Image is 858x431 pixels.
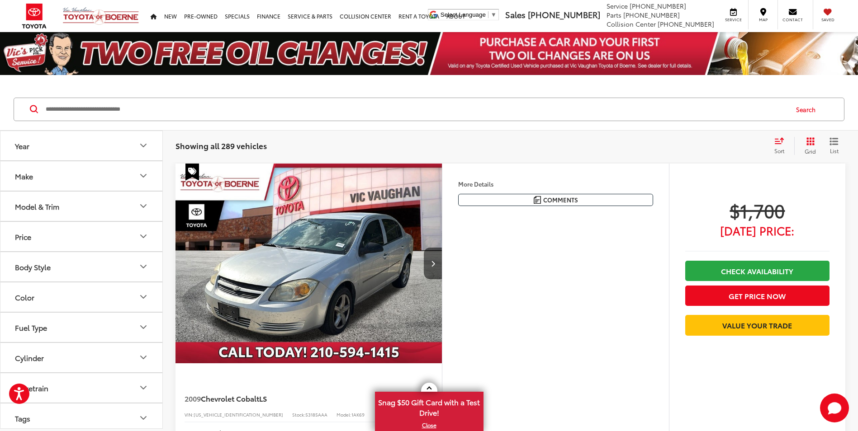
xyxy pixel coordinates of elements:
div: Year [138,140,149,151]
span: LS [259,393,267,403]
span: Chevrolet Cobalt [201,393,259,403]
span: Service [723,17,744,23]
a: 2009Chevrolet CobaltLS [185,394,402,403]
div: Color [138,291,149,302]
a: Value Your Trade [685,315,830,335]
div: Body Style [138,261,149,272]
div: Tags [138,412,149,423]
button: MakeMake [0,161,163,191]
span: Comments [543,196,578,204]
span: 2009 [185,393,201,403]
span: Select Language [441,11,486,18]
div: Body Style [15,262,51,271]
svg: Start Chat [820,394,849,422]
span: VIN: [185,411,194,418]
div: Price [138,231,149,242]
span: [PHONE_NUMBER] [630,1,686,10]
button: Grid View [794,137,823,155]
span: Grid [805,147,816,155]
button: PricePrice [0,222,163,251]
span: Model: [337,411,351,418]
button: DrivetrainDrivetrain [0,373,163,403]
span: Special [185,164,199,181]
button: Search [787,98,829,121]
span: Saved [818,17,838,23]
span: Collision Center [607,19,656,28]
span: Sort [774,147,784,155]
span: Stock: [292,411,305,418]
button: ColorColor [0,282,163,312]
div: Model & Trim [15,202,59,211]
h4: More Details [458,181,653,187]
div: Cylinder [15,353,44,362]
button: Toggle Chat Window [820,394,849,422]
div: Drivetrain [15,384,48,392]
a: 2009 Chevrolet Cobalt LS2009 Chevrolet Cobalt LS2009 Chevrolet Cobalt LS2009 Chevrolet Cobalt LS [175,164,443,364]
a: Check Availability [685,261,830,281]
button: List View [823,137,845,155]
img: 2009 Chevrolet Cobalt LS [175,164,443,364]
span: 53185AAA [305,411,327,418]
div: Year [15,141,29,150]
span: [PHONE_NUMBER] [623,10,680,19]
div: Model & Trim [138,201,149,211]
span: $1,700 [685,199,830,221]
span: [US_VEHICLE_IDENTIFICATION_NUMBER] [194,411,283,418]
button: Body StyleBody Style [0,252,163,281]
div: Fuel Type [15,323,47,332]
span: Showing all 289 vehicles [175,140,267,151]
div: Price [15,232,31,241]
button: YearYear [0,131,163,160]
span: List [830,147,839,155]
button: Get Price Now [685,286,830,306]
div: Fuel Type [138,322,149,333]
input: Search by Make, Model, or Keyword [45,98,787,120]
div: Drivetrain [138,382,149,393]
span: Service [607,1,628,10]
span: Parts [607,10,621,19]
div: Make [138,170,149,181]
button: Model & TrimModel & Trim [0,192,163,221]
img: Vic Vaughan Toyota of Boerne [62,7,139,25]
div: Cylinder [138,352,149,363]
span: Snag $50 Gift Card with a Test Drive! [376,393,483,420]
span: [DATE] Price: [685,226,830,235]
div: Color [15,293,34,301]
span: ▼ [491,11,497,18]
div: Tags [15,414,30,422]
span: Map [753,17,773,23]
div: Make [15,172,33,180]
button: Comments [458,194,653,206]
span: [PHONE_NUMBER] [658,19,714,28]
button: Fuel TypeFuel Type [0,313,163,342]
span: 1AK69 [351,411,365,418]
div: 2009 Chevrolet Cobalt LS 0 [175,164,443,364]
span: [PHONE_NUMBER] [528,9,600,20]
button: Select sort value [770,137,794,155]
button: CylinderCylinder [0,343,163,372]
span: Sales [505,9,526,20]
button: Next image [424,248,442,279]
img: Comments [534,196,541,204]
span: Contact [782,17,803,23]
